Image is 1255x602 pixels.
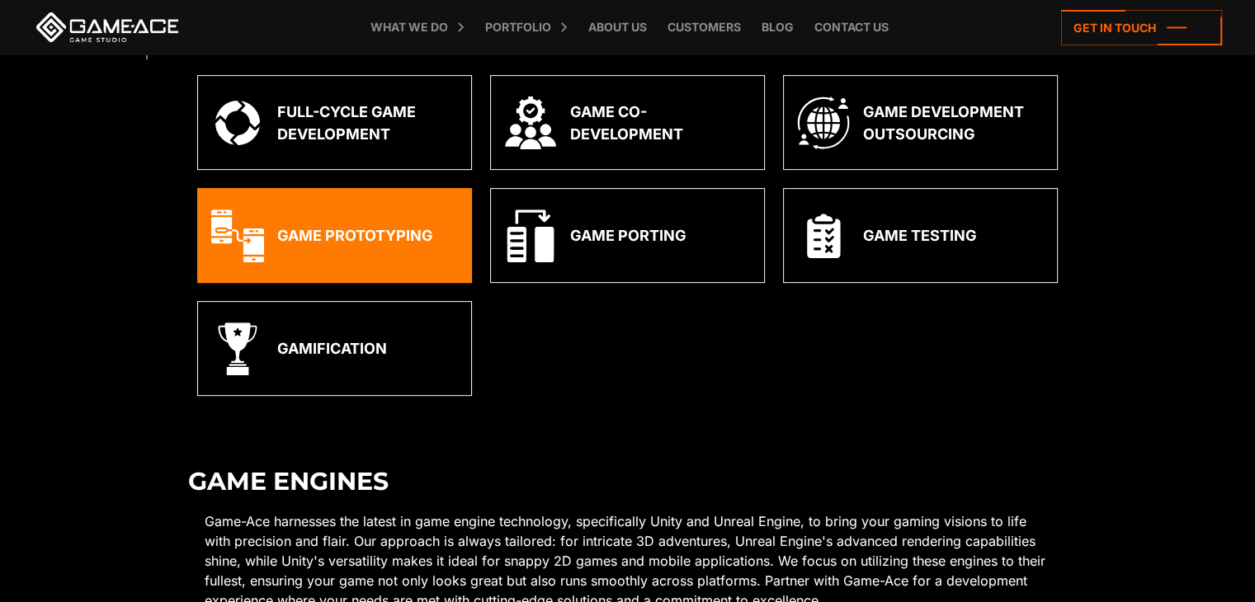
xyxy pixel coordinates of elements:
[863,224,977,247] div: Game Testing
[215,101,260,145] img: Full circle game development
[1061,10,1222,45] a: Get in touch
[863,101,1044,145] div: Game Development Outsourcing
[570,224,686,247] div: Game Porting
[504,209,557,262] img: Game porting 1
[277,337,387,360] div: Gamification
[504,96,557,149] img: Game co development icon
[797,96,850,149] img: Game development outsourcing 1
[211,209,264,262] img: Game prototyping
[570,101,751,145] div: Game Co-Development
[211,322,264,375] img: Gamification
[807,214,841,258] img: Game qa
[188,468,1067,495] h2: Game Engines
[277,224,433,247] div: Game Prototyping
[277,101,458,145] div: Full-Cycle Game Development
